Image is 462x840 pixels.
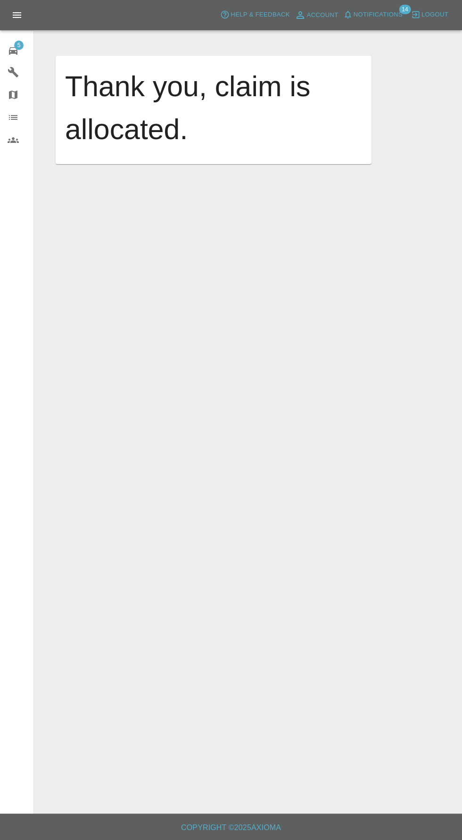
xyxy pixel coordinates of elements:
span: 5 [14,41,24,50]
button: Help & Feedback [218,8,292,22]
a: Account [292,8,341,23]
h1: Thank you, claim is allocated. [65,65,362,151]
button: Logout [409,8,451,22]
span: Logout [421,9,448,20]
button: Notifications [341,8,405,22]
span: Help & Feedback [231,9,289,20]
h6: Copyright © 2025 Axioma [8,821,454,834]
span: Notifications [354,9,403,20]
span: 14 [399,5,411,14]
span: Account [307,10,338,21]
button: Open drawer [6,4,28,26]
